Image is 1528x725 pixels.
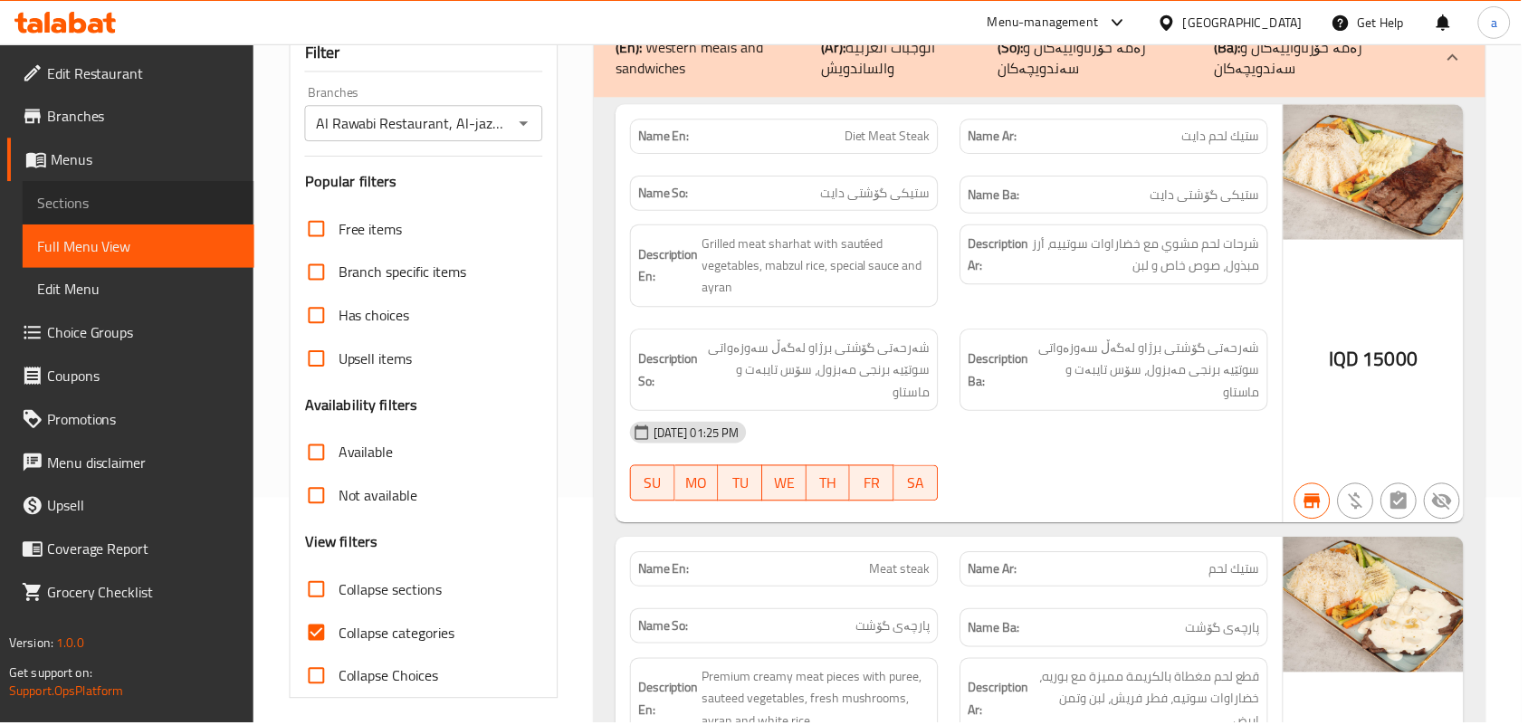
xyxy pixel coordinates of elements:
strong: Description Ar: [972,234,1033,278]
strong: Description Ba: [972,349,1033,394]
strong: Description En: [641,245,702,290]
strong: Name So: [641,619,692,638]
h3: View filters [306,534,379,555]
button: Open [513,111,539,137]
span: Collapse sections [339,581,444,603]
span: Upsell items [339,349,414,371]
p: ژەمە خۆرئاواییەکان و سەندویچەکان [1003,36,1220,80]
span: Coverage Report [47,540,241,562]
a: Menu disclaimer [7,443,255,486]
span: FR [861,472,891,499]
span: Version: [9,634,53,657]
span: Menu disclaimer [47,453,241,475]
span: Collapse Choices [339,668,440,690]
button: Branch specific item [1300,485,1336,521]
span: شەرحەتی گۆشتی برژاو لەگەڵ سەوزەواتی سوتێیە برنجی مەبزول، سۆس تایبەت و ماستاو [705,339,934,405]
p: Western meals and sandwiches [618,36,826,80]
span: Promotions [47,410,241,432]
button: Purchased item [1343,485,1380,521]
a: Promotions [7,399,255,443]
span: ستیکی گۆشتی دایت [824,185,934,204]
span: SA [905,472,935,499]
span: a [1497,13,1504,33]
h3: Popular filters [306,172,545,193]
strong: Name So: [641,185,692,204]
span: 1.0.0 [56,634,84,657]
span: Has choices [339,306,411,328]
span: Edit Restaurant [47,62,241,84]
span: Upsell [47,497,241,519]
a: Full Menu View [23,225,255,269]
span: Get support on: [9,664,92,688]
span: Collapse categories [339,625,456,646]
span: Choice Groups [47,323,241,345]
button: Not has choices [1387,485,1423,521]
a: Coverage Report [7,529,255,573]
button: WE [766,467,810,503]
span: Edit Menu [37,280,241,301]
strong: Name Ba: [972,619,1024,642]
b: (Ar): [826,33,850,61]
span: Coupons [47,367,241,388]
span: Branch specific items [339,262,468,284]
span: SU [641,472,671,499]
span: TU [729,472,759,499]
button: Not available [1430,485,1466,521]
span: 15000 [1369,343,1424,378]
strong: Name Ar: [972,562,1021,581]
button: SA [898,467,942,503]
span: Diet Meat Steak [848,128,934,147]
span: Menus [51,149,241,171]
span: WE [773,472,803,499]
span: Full Menu View [37,236,241,258]
span: TH [817,472,847,499]
p: ژەمە خۆرئاواییەکان و سەندویچەکان [1219,36,1437,80]
b: (So): [1003,33,1028,61]
span: ستيك لحم [1214,562,1265,581]
span: شرحات لحم مشوي مع خضاراوات سوتييه، أرز مبذول، صوص خاص و لبن [1036,234,1265,278]
button: SU [633,467,678,503]
strong: Description Ar: [972,680,1033,724]
p: الوجبات الغربيه والساندويش [826,36,1003,80]
span: IQD [1335,343,1365,378]
button: MO [678,467,722,503]
strong: Name Ba: [972,185,1024,207]
button: TH [810,467,855,503]
a: Sections [23,182,255,225]
div: Filter [306,33,545,72]
div: (En): Western meals and sandwiches(Ar):الوجبات الغربيه والساندويش(So):ژەمە خۆرئاواییەکان و سەندوی... [597,18,1492,98]
a: Upsell [7,486,255,529]
a: Grocery Checklist [7,573,255,616]
span: پارچەی گۆشت [859,619,934,638]
a: Menus [7,138,255,182]
button: FR [854,467,898,503]
a: Edit Menu [23,269,255,312]
span: Not available [339,487,419,509]
a: Edit Restaurant [7,52,255,95]
button: TU [721,467,766,503]
span: شەرحەتی گۆشتی برژاو لەگەڵ سەوزەواتی سوتێیە برنجی مەبزول، سۆس تایبەت و ماستاو [1036,339,1265,405]
b: (Ba): [1219,33,1246,61]
img: Al_Rawabi_Restaurant_%D8%B4%D8%B1%D8%AD%D8%A7638689403502259875.jpg [1289,539,1470,675]
strong: Name En: [641,562,692,581]
span: پارچەی گۆشت [1190,619,1265,642]
span: ستیکی گۆشتی دایت [1155,185,1265,207]
strong: Description So: [641,349,702,394]
img: %D8%B3%D8%AA%D9%8A%D9%83_%D9%84%D8%AD%D9%85_%D8%AF%D8%A7%D9%8A%D8%AA638676020917815172.jpg [1289,105,1470,241]
strong: Description En: [641,680,702,724]
span: Meat steak [874,562,934,581]
b: (En): [618,33,645,61]
span: Sections [37,193,241,215]
span: ستيك لحم دايت [1187,128,1265,147]
span: Grilled meat sharhat with sautéed vegetables, mabzul rice, special sauce and ayran [705,234,934,300]
span: Grocery Checklist [47,584,241,606]
span: Available [339,444,395,465]
h3: Availability filters [306,396,419,417]
span: [DATE] 01:25 PM [649,426,750,444]
span: Branches [47,106,241,128]
a: Branches [7,95,255,138]
a: Coupons [7,356,255,399]
a: Choice Groups [7,312,255,356]
div: Menu-management [992,12,1103,33]
div: [GEOGRAPHIC_DATA] [1189,13,1308,33]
